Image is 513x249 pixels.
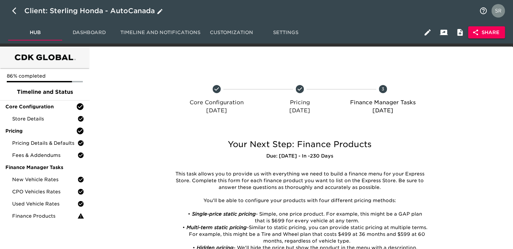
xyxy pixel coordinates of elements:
div: Client: Sterling Honda - AutoCanada [24,5,164,16]
span: Used Vehicle Rates [12,200,77,207]
span: Fees & Addendums [12,152,77,159]
button: Share [468,26,505,39]
span: Timeline and Status [5,88,84,96]
span: Store Details [12,115,77,122]
button: Edit Hub [419,24,436,40]
span: Core Configuration [5,103,76,110]
span: Pricing Details & Defaults [12,140,77,146]
p: Pricing [261,99,339,107]
p: You'll be able to configure your products with four different pricing methods: [172,197,427,204]
h5: Your Next Step: Finance Products [167,139,432,150]
span: Customization [209,28,254,37]
h6: Due: [DATE] - In -230 Days [167,153,432,160]
p: [DATE] [261,107,339,115]
em: Multi-term static pricing [186,225,246,230]
p: [DATE] [178,107,255,115]
p: Finance Manager Tasks [344,99,422,107]
span: New Vehicle Rates [12,176,77,183]
span: Dashboard [66,28,112,37]
span: CPO Vehicles Rates [12,188,77,195]
button: Internal Notes and Comments [452,24,468,40]
p: [DATE] [344,107,422,115]
span: Settings [263,28,309,37]
span: Pricing [5,128,76,134]
span: Finance Products [12,213,77,219]
img: Profile [491,4,505,18]
span: Timeline and Notifications [120,28,200,37]
p: Core Configuration [178,99,255,107]
span: Finance Manager Tasks [5,164,84,171]
span: Share [473,28,499,37]
text: 3 [382,86,384,91]
em: - [246,225,248,230]
p: 86% completed [7,73,83,79]
button: notifications [475,3,491,19]
p: This task allows you to provide us with everything we need to build a finance menu for your Expre... [172,171,427,191]
li: - Simple, one price product. For example, this might be a GAP plan that is $699 for every vehicle... [179,211,427,224]
em: Single-price static pricing [192,211,255,217]
li: Similar to static pricing, you can provide static pricing at multiple terms. For example, this mi... [179,224,427,245]
button: Client View [436,24,452,40]
span: Hub [12,28,58,37]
